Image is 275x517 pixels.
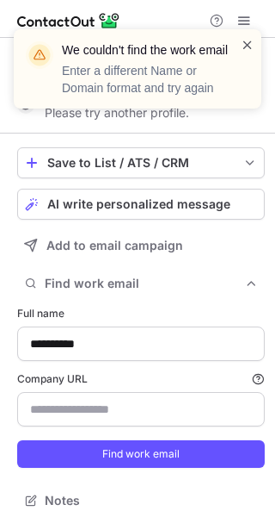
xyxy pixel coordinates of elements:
[17,306,265,321] label: Full name
[17,147,265,178] button: save-profile-one-click
[17,189,265,220] button: AI write personalized message
[47,156,235,170] div: Save to List / ATS / CRM
[26,41,53,69] img: warning
[17,440,265,468] button: Find work email
[45,276,244,291] span: Find work email
[17,489,265,513] button: Notes
[46,239,183,252] span: Add to email campaign
[62,41,220,59] header: We couldn't find the work email
[47,197,230,211] span: AI write personalized message
[17,230,265,261] button: Add to email campaign
[17,371,265,387] label: Company URL
[62,62,220,97] p: Enter a different Name or Domain format and try again
[17,271,265,296] button: Find work email
[45,493,258,508] span: Notes
[17,10,120,31] img: ContactOut v5.3.10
